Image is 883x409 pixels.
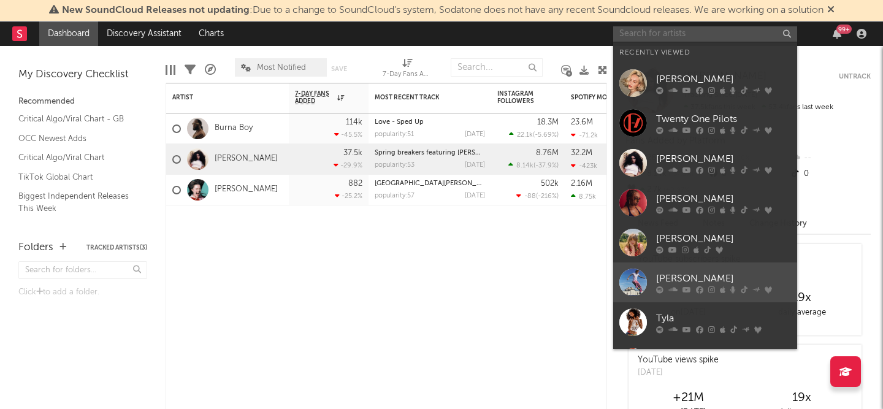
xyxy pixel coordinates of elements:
a: Discovery Assistant [98,21,190,46]
span: Most Notified [257,64,306,72]
a: Critical Algo/Viral Chart - GB [18,112,135,126]
div: Click to add a folder. [18,285,147,300]
span: 7-Day Fans Added [295,90,334,105]
div: 37.5k [343,149,362,157]
div: -- [789,150,871,166]
div: [PERSON_NAME] [656,72,791,86]
span: Dismiss [827,6,835,15]
div: Fort Knox [375,180,485,187]
span: : Due to a change to SoundCloud's system, Sodatone does not have any recent Soundcloud releases. ... [62,6,824,15]
a: [PERSON_NAME] [613,183,797,223]
a: [PERSON_NAME] [215,185,278,195]
div: 18.3M [537,118,559,126]
span: New SoundCloud Releases not updating [62,6,250,15]
div: 32.2M [571,149,592,157]
div: Most Recent Track [375,94,467,101]
div: My Discovery Checklist [18,67,147,82]
button: 99+ [833,29,841,39]
a: [GEOGRAPHIC_DATA][PERSON_NAME] [375,180,497,187]
span: 22.1k [517,132,533,139]
input: Search... [451,58,543,77]
a: Tyla [613,302,797,342]
div: ( ) [516,192,559,200]
a: Critical Algo/Viral Chart [18,151,135,164]
div: 8.75k [571,193,596,201]
span: -5.69 % [535,132,557,139]
div: 19 x [745,291,858,305]
div: 0 [789,166,871,182]
span: -216 % [538,193,557,200]
a: Twenty One Pilots [613,103,797,143]
div: Spring breakers featuring kesha [375,150,485,156]
a: Love - Sped Up [375,119,424,126]
div: [DATE] [638,367,719,379]
div: 502k [541,180,559,188]
div: YouTube views spike [638,354,719,367]
div: A&R Pipeline [205,52,216,88]
div: Edit Columns [166,52,175,88]
a: [PERSON_NAME] [215,154,278,164]
div: popularity: 53 [375,162,415,169]
div: [PERSON_NAME] [656,271,791,286]
a: Biggest Independent Releases This Week [18,189,135,215]
div: 7-Day Fans Added (7-Day Fans Added) [383,52,432,88]
div: -45.5 % [334,131,362,139]
div: -25.2 % [335,192,362,200]
div: -71.2k [571,131,598,139]
div: 2.16M [571,180,592,188]
a: [PERSON_NAME] [613,63,797,103]
div: ( ) [509,131,559,139]
span: 8.14k [516,162,533,169]
input: Search for artists [613,26,797,42]
button: Untrack [839,71,871,83]
a: Charts [190,21,232,46]
div: Love - Sped Up [375,119,485,126]
div: [PERSON_NAME] [656,191,791,206]
div: Twenty One Pilots [656,112,791,126]
div: [DATE] [465,193,485,199]
div: +21M [632,391,745,405]
div: Spotify Monthly Listeners [571,94,663,101]
div: popularity: 57 [375,193,415,199]
div: 114k [346,118,362,126]
div: popularity: 51 [375,131,414,138]
span: -37.9 % [535,162,557,169]
div: Recently Viewed [619,45,791,60]
a: [PERSON_NAME] [613,262,797,302]
a: [PERSON_NAME] [613,342,797,382]
div: Tyla [656,311,791,326]
div: [DATE] [465,162,485,169]
span: -88 [524,193,536,200]
div: [PERSON_NAME] [656,151,791,166]
div: Filters [185,52,196,88]
div: 23.6M [571,118,593,126]
button: Save [331,66,347,72]
a: OCC Newest Adds [18,132,135,145]
div: Artist [172,94,264,101]
a: Spring breakers featuring [PERSON_NAME] [375,150,511,156]
div: [PERSON_NAME] [656,231,791,246]
a: Burna Boy [215,123,253,134]
div: 99 + [836,25,852,34]
a: [PERSON_NAME] [613,223,797,262]
div: 882 [348,180,362,188]
div: -29.9 % [334,161,362,169]
a: Dashboard [39,21,98,46]
div: Folders [18,240,53,255]
div: Recommended [18,94,147,109]
div: Instagram Followers [497,90,540,105]
button: Tracked Artists(3) [86,245,147,251]
a: [PERSON_NAME] [613,143,797,183]
div: [DATE] [465,131,485,138]
div: ( ) [508,161,559,169]
div: -423k [571,162,597,170]
div: 7-Day Fans Added (7-Day Fans Added) [383,67,432,82]
div: 8.76M [536,149,559,157]
div: daily average [745,305,858,320]
a: TikTok Global Chart [18,170,135,184]
input: Search for folders... [18,261,147,279]
div: 19 x [745,391,858,405]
